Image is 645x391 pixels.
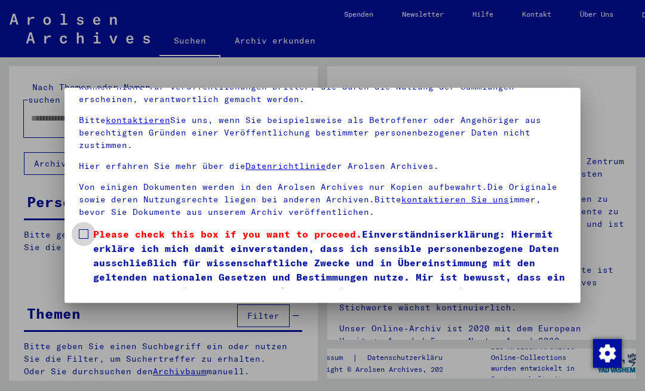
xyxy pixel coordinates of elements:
img: Zustimmung ändern [593,339,622,368]
a: kontaktieren Sie uns [401,194,509,205]
p: Von einigen Dokumenten werden in den Arolsen Archives nur Kopien aufbewahrt.Die Originale sowie d... [79,181,566,218]
p: Bitte Sie uns, wenn Sie beispielsweise als Betroffener oder Angehöriger aus berechtigten Gründen ... [79,114,566,152]
p: Hier erfahren Sie mehr über die der Arolsen Archives. [79,160,566,173]
span: Please check this box if you want to proceed. [93,228,362,240]
a: Datenrichtlinie [245,161,326,171]
span: Einverständniserklärung: Hiermit erkläre ich mich damit einverstanden, dass ich sensible personen... [93,227,566,313]
a: kontaktieren [106,115,170,125]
